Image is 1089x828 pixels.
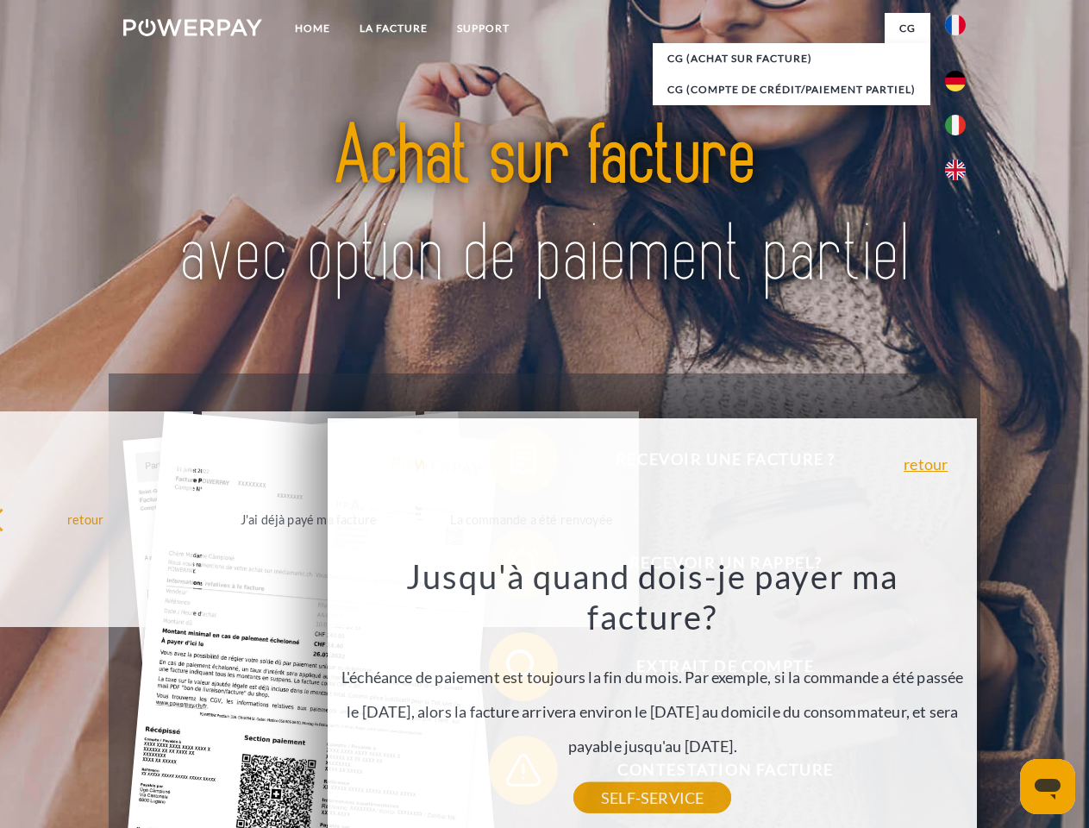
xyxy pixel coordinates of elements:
img: fr [945,15,966,35]
div: J'ai déjà payé ma facture [212,507,406,530]
img: title-powerpay_fr.svg [165,83,924,330]
img: it [945,115,966,135]
img: en [945,160,966,180]
iframe: Bouton de lancement de la fenêtre de messagerie [1020,759,1075,814]
a: retour [904,456,948,472]
h3: Jusqu'à quand dois-je payer ma facture? [338,555,967,638]
a: CG [885,13,930,44]
a: Home [280,13,345,44]
div: L'échéance de paiement est toujours la fin du mois. Par exemple, si la commande a été passée le [... [338,555,967,798]
a: SELF-SERVICE [573,782,731,813]
img: de [945,71,966,91]
a: LA FACTURE [345,13,442,44]
a: Support [442,13,524,44]
img: logo-powerpay-white.svg [123,19,262,36]
a: CG (achat sur facture) [653,43,930,74]
a: CG (Compte de crédit/paiement partiel) [653,74,930,105]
